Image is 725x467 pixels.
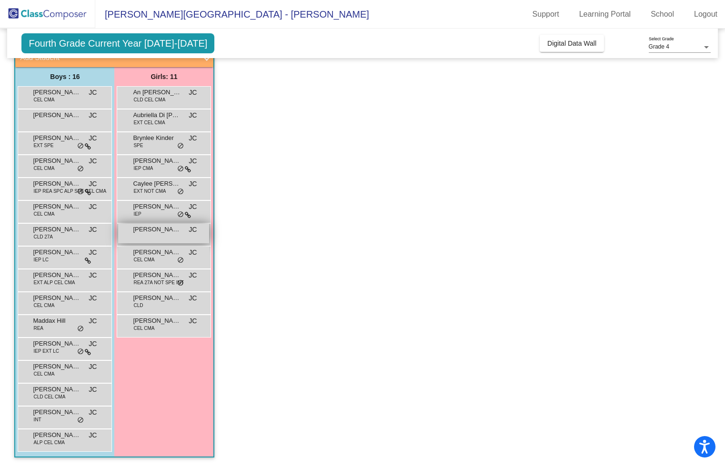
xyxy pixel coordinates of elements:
[89,133,97,143] span: JC
[133,96,165,103] span: CLD CEL CMA
[77,188,84,196] span: do_not_disturb_alt
[133,179,181,189] span: Caylee [PERSON_NAME]
[15,67,114,86] div: Boys : 16
[89,430,97,440] span: JC
[89,407,97,417] span: JC
[33,156,81,166] span: [PERSON_NAME] [PERSON_NAME]
[133,188,166,195] span: EXT NOT CMA
[189,270,197,280] span: JC
[33,248,81,257] span: [PERSON_NAME]
[33,316,81,326] span: Maddax Hill
[133,142,143,149] span: SPE
[189,202,197,212] span: JC
[33,416,41,423] span: INT
[33,362,81,371] span: [PERSON_NAME]
[89,270,97,280] span: JC
[189,316,197,326] span: JC
[89,385,97,395] span: JC
[21,33,214,53] span: Fourth Grade Current Year [DATE]-[DATE]
[33,370,54,378] span: CEL CMA
[89,339,97,349] span: JC
[77,142,84,150] span: do_not_disturb_alt
[133,202,181,211] span: [PERSON_NAME]
[189,88,197,98] span: JC
[33,407,81,417] span: [PERSON_NAME]
[33,439,65,446] span: ALP CEL CMA
[133,210,141,218] span: IEP
[89,179,97,189] span: JC
[133,325,154,332] span: CEL CMA
[89,248,97,258] span: JC
[572,7,639,22] a: Learning Portal
[89,88,97,98] span: JC
[133,256,154,263] span: CEL CMA
[77,325,84,333] span: do_not_disturb_alt
[33,142,53,149] span: EXT SPE
[177,211,184,219] span: do_not_disturb_alt
[133,165,153,172] span: IEP CMA
[33,165,54,172] span: CEL CMA
[133,302,143,309] span: CLD
[133,225,181,234] span: [PERSON_NAME]
[33,430,81,440] span: [PERSON_NAME]
[133,293,181,303] span: [PERSON_NAME]
[540,35,604,52] button: Digital Data Wall
[77,417,84,424] span: do_not_disturb_alt
[33,133,81,143] span: [PERSON_NAME]
[33,202,81,211] span: [PERSON_NAME]
[189,293,197,303] span: JC
[33,302,54,309] span: CEL CMA
[89,362,97,372] span: JC
[133,110,181,120] span: Aubriella Di [PERSON_NAME]
[547,40,596,47] span: Digital Data Wall
[133,133,181,143] span: Brynlee Kinder
[114,67,213,86] div: Girls: 11
[89,293,97,303] span: JC
[189,225,197,235] span: JC
[177,142,184,150] span: do_not_disturb_alt
[33,293,81,303] span: [PERSON_NAME] [PERSON_NAME]
[33,339,81,348] span: [PERSON_NAME]
[189,133,197,143] span: JC
[33,225,81,234] span: [PERSON_NAME]
[525,7,567,22] a: Support
[133,248,181,257] span: [PERSON_NAME]
[177,257,184,264] span: do_not_disturb_alt
[133,279,183,286] span: REA 27A NOT SPE INT
[89,156,97,166] span: JC
[77,348,84,356] span: do_not_disturb_alt
[89,202,97,212] span: JC
[686,7,725,22] a: Logout
[33,188,106,195] span: IEP REA SPC ALP SPE CEL CMA
[177,165,184,173] span: do_not_disturb_alt
[643,7,682,22] a: School
[33,385,81,394] span: [PERSON_NAME]
[33,110,81,120] span: [PERSON_NAME]
[33,279,75,286] span: EXT ALP CEL CMA
[33,210,54,218] span: CEL CMA
[133,156,181,166] span: [PERSON_NAME]
[33,96,54,103] span: CEL CMA
[133,316,181,326] span: [PERSON_NAME]
[133,88,181,97] span: An [PERSON_NAME]
[33,348,59,355] span: IEP EXT LC
[33,233,53,240] span: CLD 27A
[189,248,197,258] span: JC
[189,179,197,189] span: JC
[33,256,49,263] span: IEP LC
[33,88,81,97] span: [PERSON_NAME]
[649,43,669,50] span: Grade 4
[177,279,184,287] span: do_not_disturb_alt
[177,188,184,196] span: do_not_disturb_alt
[33,179,81,189] span: [PERSON_NAME]
[33,393,65,400] span: CLD CEL CMA
[89,110,97,120] span: JC
[95,7,369,22] span: [PERSON_NAME][GEOGRAPHIC_DATA] - [PERSON_NAME]
[133,270,181,280] span: [PERSON_NAME]
[133,119,165,126] span: EXT CEL CMA
[189,156,197,166] span: JC
[33,270,81,280] span: [PERSON_NAME]
[89,225,97,235] span: JC
[89,316,97,326] span: JC
[189,110,197,120] span: JC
